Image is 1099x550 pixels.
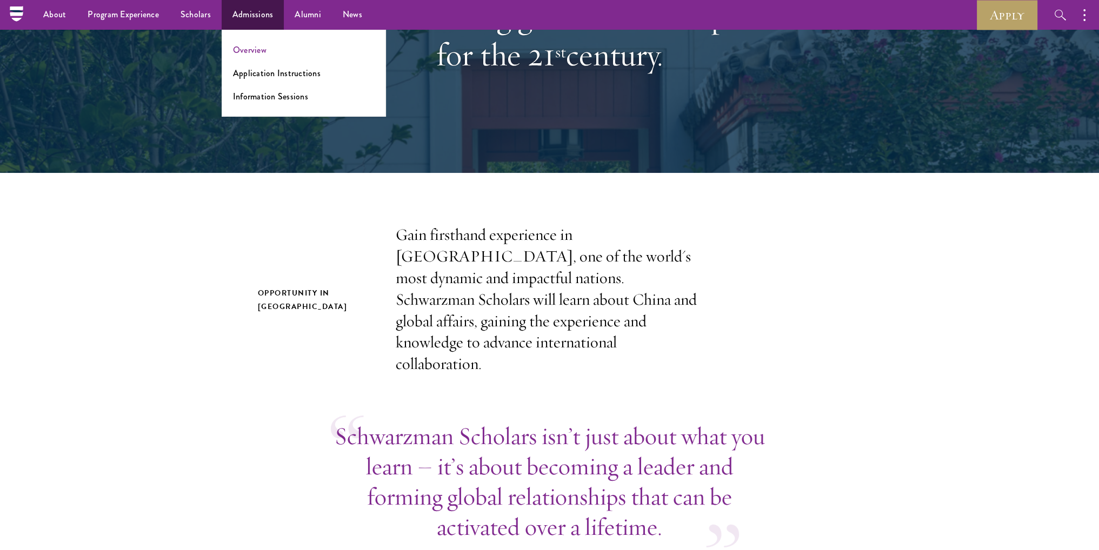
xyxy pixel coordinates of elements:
[396,224,704,375] p: Gain firsthand experience in [GEOGRAPHIC_DATA], one of the world's most dynamic and impactful nat...
[233,67,321,79] a: Application Instructions
[233,44,267,56] a: Overview
[233,90,308,103] a: Information Sessions
[331,421,769,542] p: Schwarzman Scholars isn’t just about what you learn – it’s about becoming a leader and forming gl...
[258,286,374,313] h2: Opportunity in [GEOGRAPHIC_DATA]
[555,42,566,62] sup: st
